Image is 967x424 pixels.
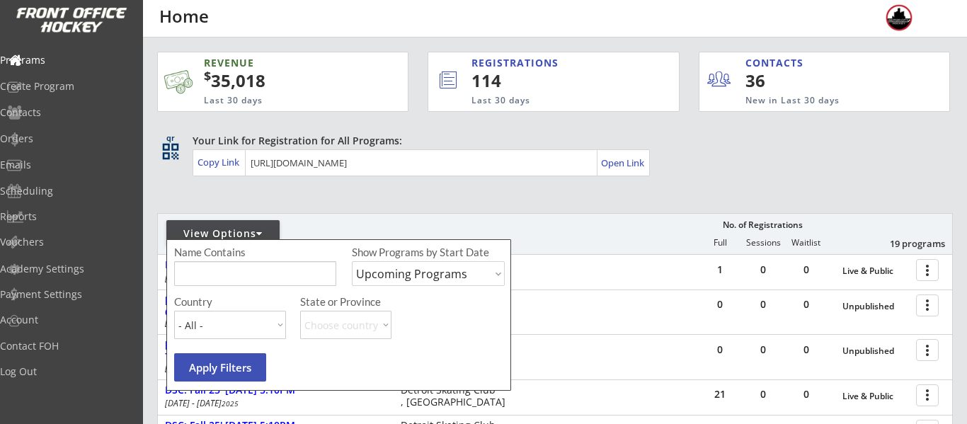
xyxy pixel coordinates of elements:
[300,297,503,307] div: State or Province
[165,364,382,372] div: [DATE] - [DATE]
[352,247,503,258] div: Show Programs by Start Date
[699,345,741,355] div: 0
[719,220,806,230] div: No. of Registrations
[198,156,242,168] div: Copy Link
[204,69,363,93] div: 35,018
[174,297,286,307] div: Country
[165,339,386,363] div: [GEOGRAPHIC_DATA]: Fall 25' [DATE] 6:00PM-7:20PM Grades (1-5)
[785,389,828,399] div: 0
[916,294,939,316] button: more_vert
[165,384,386,396] div: DSC: Fall 25' [DATE] 5:10PM
[165,399,382,408] div: [DATE] - [DATE]
[916,339,939,361] button: more_vert
[160,141,181,162] button: qr_code
[601,153,646,173] a: Open Link
[165,319,382,327] div: [DATE] - [DATE]
[745,69,832,93] div: 36
[193,134,909,148] div: Your Link for Registration for All Programs:
[842,302,909,311] div: Unpublished
[916,384,939,406] button: more_vert
[842,391,909,401] div: Live & Public
[871,237,945,250] div: 19 programs
[222,399,239,408] em: 2025
[842,346,909,356] div: Unpublished
[785,299,828,309] div: 0
[842,266,909,276] div: Live & Public
[601,157,646,169] div: Open Link
[165,274,382,282] div: [DATE] - [DATE]
[401,384,512,408] div: Detroit Skating Club , [GEOGRAPHIC_DATA]
[471,69,631,93] div: 114
[471,56,617,70] div: REGISTRATIONS
[784,238,827,248] div: Waitlist
[785,265,828,275] div: 0
[165,294,386,319] div: [GEOGRAPHIC_DATA]: Fall 25' [DATE] 4:30-6:00PM Grades 6-12
[742,265,784,275] div: 0
[174,247,286,258] div: Name Contains
[204,67,211,84] sup: $
[699,238,741,248] div: Full
[745,95,883,107] div: New in Last 30 days
[785,345,828,355] div: 0
[742,299,784,309] div: 0
[745,56,810,70] div: CONTACTS
[174,353,266,382] button: Apply Filters
[204,56,345,70] div: REVENUE
[742,238,784,248] div: Sessions
[471,95,620,107] div: Last 30 days
[204,95,345,107] div: Last 30 days
[166,227,280,241] div: View Options
[699,389,741,399] div: 21
[742,345,784,355] div: 0
[699,265,741,275] div: 1
[742,389,784,399] div: 0
[699,299,741,309] div: 0
[161,134,178,143] div: qr
[165,259,386,271] div: Fall 2025 Walk-On Opportunities
[916,259,939,281] button: more_vert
